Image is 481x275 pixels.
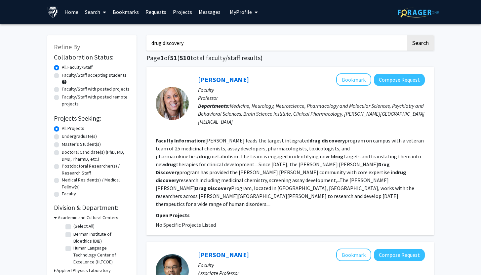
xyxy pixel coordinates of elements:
[156,169,179,176] b: Discovery
[156,177,179,183] b: discovery
[332,153,343,160] b: drug
[62,86,130,93] label: Faculty/Staff with posted projects
[198,261,425,269] p: Faculty
[195,0,224,23] a: Messages
[198,102,424,125] span: Medicine, Neurology, Neuroscience, Pharmacology and Molecular Sciences, Psychiatry and Behavioral...
[398,7,439,18] img: ForagerOne Logo
[62,190,76,197] label: Faculty
[199,153,210,160] b: drug
[54,53,130,61] h2: Collaboration Status:
[160,54,164,62] span: 1
[156,137,205,144] b: Faculty Information:
[208,185,231,191] b: Discovery
[62,149,130,163] label: Doctoral Candidate(s) (PhD, MD, DMD, PharmD, etc.)
[165,161,176,168] b: drug
[5,245,28,270] iframe: Chat
[156,221,216,228] span: No Specific Projects Listed
[109,0,142,23] a: Bookmarks
[198,75,249,84] a: [PERSON_NAME]
[62,163,130,177] label: Postdoctoral Researcher(s) / Research Staff
[62,177,130,190] label: Medical Resident(s) / Medical Fellow(s)
[54,204,130,212] h2: Division & Department:
[47,6,59,18] img: Johns Hopkins University Logo
[180,54,190,62] span: 510
[57,267,111,274] h3: Applied Physics Laboratory
[82,0,109,23] a: Search
[374,74,425,86] button: Compose Request to Barbara Slusher
[54,114,130,122] h2: Projects Seeking:
[146,35,406,51] input: Search Keywords
[73,245,128,265] label: Human Language Technology Center of Excellence (HLTCOE)
[198,102,230,109] b: Departments:
[62,64,93,71] label: All Faculty/Staff
[395,169,406,176] b: drug
[170,54,177,62] span: 51
[195,185,207,191] b: Drug
[374,249,425,261] button: Compose Request to Takashi Tsukamoto
[142,0,170,23] a: Requests
[58,214,118,221] h3: Academic and Cultural Centers
[73,231,128,245] label: Berman Institute of Bioethics (BIB)
[62,141,101,148] label: Master's Student(s)
[198,86,425,94] p: Faculty
[62,72,127,79] label: Faculty/Staff accepting students
[54,43,80,51] span: Refine By
[309,137,321,144] b: drug
[230,9,252,15] span: My Profile
[156,137,424,207] fg-read-more: [PERSON_NAME] leads the largest integrated program on campus with a veteran team of 25 medicinal ...
[62,133,97,140] label: Undergraduate(s)
[62,94,130,107] label: Faculty/Staff with posted remote projects
[170,0,195,23] a: Projects
[336,249,371,261] button: Add Takashi Tsukamoto to Bookmarks
[322,137,345,144] b: discovery
[407,35,434,51] button: Search
[198,94,425,102] p: Professor
[146,54,434,62] h1: Page of ( total faculty/staff results)
[156,211,425,219] p: Open Projects
[61,0,82,23] a: Home
[62,125,84,132] label: All Projects
[378,161,390,168] b: Drug
[336,73,371,86] button: Add Barbara Slusher to Bookmarks
[198,251,249,259] a: [PERSON_NAME]
[73,223,95,230] label: (Select All)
